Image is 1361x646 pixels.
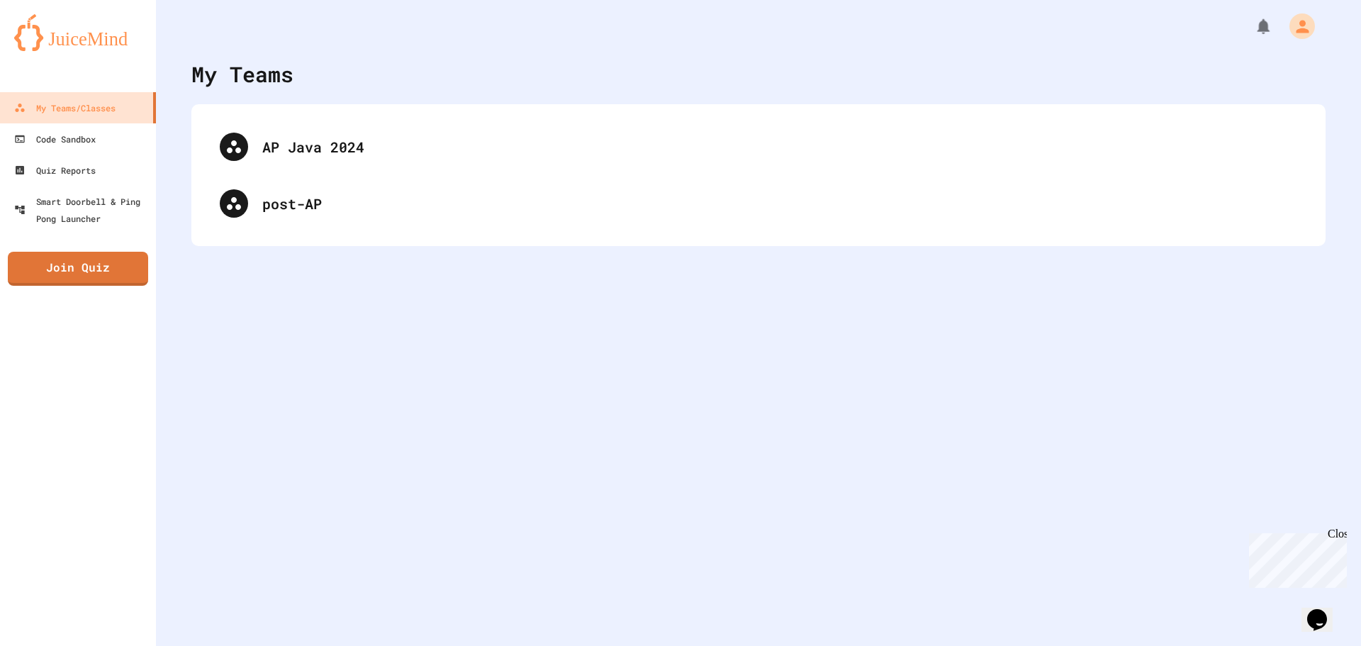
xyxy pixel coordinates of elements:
div: My Teams/Classes [14,99,116,116]
div: Code Sandbox [14,130,96,147]
div: AP Java 2024 [206,118,1311,175]
div: My Account [1275,10,1318,43]
div: Chat with us now!Close [6,6,98,90]
div: Smart Doorbell & Ping Pong Launcher [14,193,150,227]
div: Quiz Reports [14,162,96,179]
div: My Teams [191,58,293,90]
div: post-AP [262,193,1297,214]
img: logo-orange.svg [14,14,142,51]
div: AP Java 2024 [262,136,1297,157]
iframe: chat widget [1301,589,1347,632]
iframe: chat widget [1243,528,1347,588]
a: Join Quiz [8,252,148,286]
div: My Notifications [1226,13,1276,40]
div: post-AP [206,175,1311,232]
